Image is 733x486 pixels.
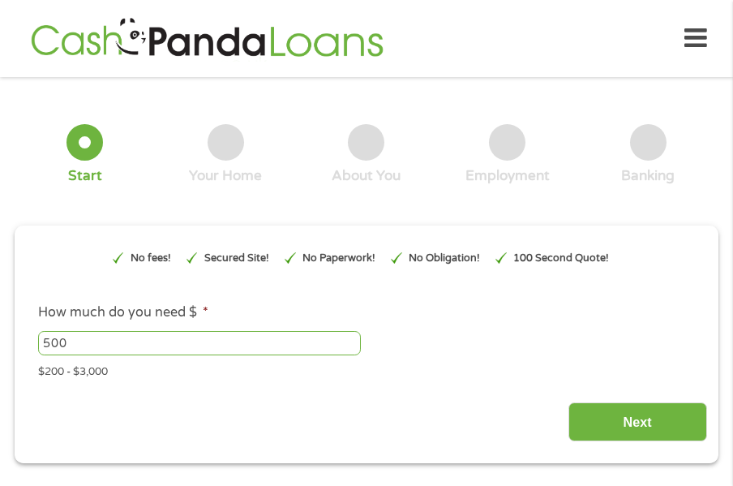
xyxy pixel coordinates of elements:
[465,167,550,185] div: Employment
[621,167,675,185] div: Banking
[568,402,707,442] input: Next
[332,167,401,185] div: About You
[38,304,208,321] label: How much do you need $
[302,251,375,266] p: No Paperwork!
[513,251,609,266] p: 100 Second Quote!
[26,15,388,62] img: GetLoanNow Logo
[38,359,695,381] div: $200 - $3,000
[131,251,171,266] p: No fees!
[409,251,480,266] p: No Obligation!
[204,251,269,266] p: Secured Site!
[189,167,262,185] div: Your Home
[68,167,102,185] div: Start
